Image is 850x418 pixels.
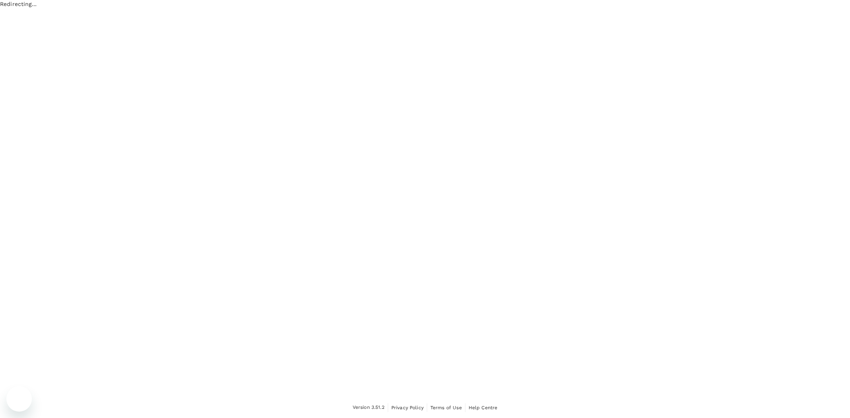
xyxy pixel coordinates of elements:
a: Terms of Use [430,403,462,412]
a: Help Centre [469,403,498,412]
span: Terms of Use [430,405,462,410]
span: Privacy Policy [391,405,424,410]
a: Privacy Policy [391,403,424,412]
span: Help Centre [469,405,498,410]
iframe: Button to launch messaging window [6,386,32,412]
span: Version 3.51.2 [353,404,385,412]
